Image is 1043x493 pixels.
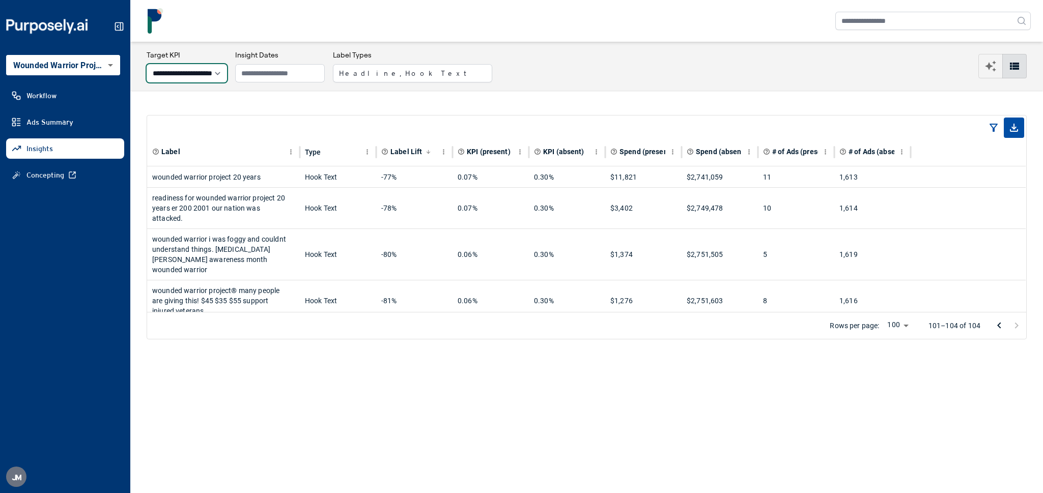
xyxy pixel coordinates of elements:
button: # of Ads (present) column menu [819,146,832,158]
a: Workflow [6,85,124,106]
div: 1,613 [839,167,906,187]
h3: Target KPI [147,50,227,60]
button: Spend (present) column menu [666,146,679,158]
div: 1,616 [839,280,906,321]
h3: Insight Dates [235,50,325,60]
div: 0.06% [458,280,524,321]
div: 0.07% [458,167,524,187]
span: # of Ads (present) [772,147,831,157]
span: Insights [26,143,53,154]
h3: Label Types [333,50,492,60]
span: Workflow [26,91,57,101]
svg: Total spend on all ads where label is absent [687,148,694,155]
div: -78% [381,188,447,228]
button: Type column menu [361,146,374,158]
div: -80% [381,229,447,280]
div: Type [305,148,321,156]
div: 1,614 [839,188,906,228]
span: Spend (present) [619,147,673,157]
div: Wounded Warrior Project [6,55,120,75]
svg: Total number of ads where label is absent [839,148,847,155]
div: wounded warrior project 20 years [152,167,295,187]
a: Ads Summary [6,112,124,132]
span: Export as CSV [1004,118,1024,138]
a: Insights [6,138,124,159]
svg: Total number of ads where label is present [763,148,770,155]
svg: Aggregate KPI value of all ads where label is absent [534,148,541,155]
div: $2,741,059 [687,167,753,187]
button: Headline, Hook Text [333,64,492,82]
div: 11 [763,167,829,187]
p: 101–104 of 104 [928,321,980,331]
div: $1,276 [610,280,676,321]
span: Concepting [26,170,64,180]
div: $2,751,505 [687,229,753,280]
div: 1,619 [839,229,906,280]
span: Label Lift [390,147,422,157]
span: # of Ads (absent) [849,147,905,157]
button: Label Lift column menu [437,146,450,158]
button: KPI (present) column menu [514,146,526,158]
button: Label column menu [285,146,297,158]
div: Hook Text [305,280,371,321]
div: $3,402 [610,188,676,228]
svg: Element or component part of the ad [152,148,159,155]
button: KPI (absent) column menu [590,146,603,158]
button: Spend (absent) column menu [743,146,755,158]
div: -77% [381,167,447,187]
div: $2,749,478 [687,188,753,228]
div: 0.07% [458,188,524,228]
div: wounded warrior i was foggy and couldnt understand things. [MEDICAL_DATA] [PERSON_NAME] awareness... [152,229,295,280]
svg: Aggregate KPI value of all ads where label is present [458,148,465,155]
div: wounded warrior project® many people are giving this! $45 $35 $55 support injured veterans [152,280,295,321]
button: JM [6,467,26,487]
div: 0.30% [534,167,600,187]
button: Sort [423,147,434,157]
div: 0.30% [534,188,600,228]
div: 5 [763,229,829,280]
svg: Total spend on all ads where label is present [610,148,617,155]
div: Hook Text [305,188,371,228]
p: Rows per page: [830,321,879,331]
span: KPI (absent) [543,147,584,157]
div: $1,374 [610,229,676,280]
div: -81% [381,280,447,321]
span: Ads Summary [26,117,73,127]
div: $2,751,603 [687,280,753,321]
div: 0.30% [534,229,600,280]
button: Go to previous page [991,317,1008,334]
img: logo [143,8,168,34]
div: 0.06% [458,229,524,280]
div: J M [6,467,26,487]
span: Label [161,147,180,157]
div: 8 [763,280,829,321]
a: Concepting [6,165,124,185]
div: readiness for wounded warrior project 20 years er 200 2001 our nation was attacked. [152,188,295,228]
svg: Primary effectiveness metric calculated as a relative difference (% change) in the chosen KPI whe... [381,148,388,155]
div: 100 [883,319,912,332]
div: 0.30% [534,280,600,321]
span: Spend (absent) [696,147,747,157]
div: $11,821 [610,167,676,187]
div: Hook Text [305,229,371,280]
div: Hook Text [305,167,371,187]
button: # of Ads (absent) column menu [895,146,908,158]
span: KPI (present) [467,147,511,157]
div: 10 [763,188,829,228]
